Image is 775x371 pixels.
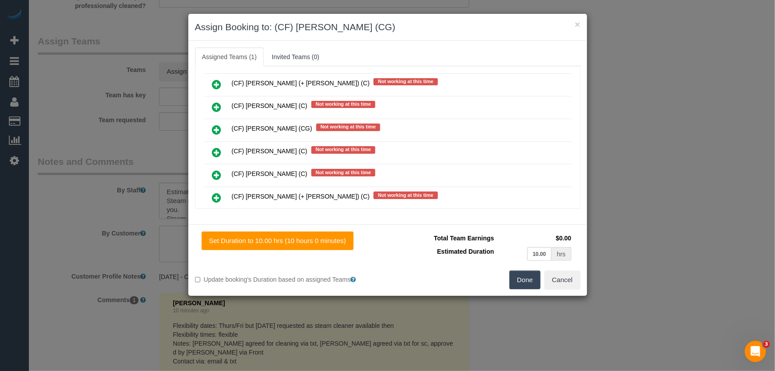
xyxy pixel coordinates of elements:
[195,275,381,284] label: Update booking's Duration based on assigned Teams
[311,146,376,153] span: Not working at this time
[311,169,376,176] span: Not working at this time
[497,231,574,245] td: $0.00
[311,101,376,108] span: Not working at this time
[552,247,571,261] div: hrs
[374,78,438,85] span: Not working at this time
[195,20,580,34] h3: Assign Booking to: (CF) [PERSON_NAME] (CG)
[232,80,370,87] span: (CF) [PERSON_NAME] (+ [PERSON_NAME]) (C)
[232,171,307,178] span: (CF) [PERSON_NAME] (C)
[575,20,580,29] button: ×
[745,341,766,362] iframe: Intercom live chat
[232,193,370,200] span: (CF) [PERSON_NAME] (+ [PERSON_NAME]) (C)
[394,231,497,245] td: Total Team Earnings
[232,125,312,132] span: (CF) [PERSON_NAME] (CG)
[544,271,580,289] button: Cancel
[202,231,354,250] button: Set Duration to 10.00 hrs (10 hours 0 minutes)
[232,148,307,155] span: (CF) [PERSON_NAME] (C)
[232,102,307,109] span: (CF) [PERSON_NAME] (C)
[265,48,326,66] a: Invited Teams (0)
[316,124,381,131] span: Not working at this time
[763,341,770,348] span: 3
[195,48,264,66] a: Assigned Teams (1)
[195,277,201,283] input: Update booking's Duration based on assigned Teams
[374,191,438,199] span: Not working at this time
[509,271,541,289] button: Done
[437,248,494,255] span: Estimated Duration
